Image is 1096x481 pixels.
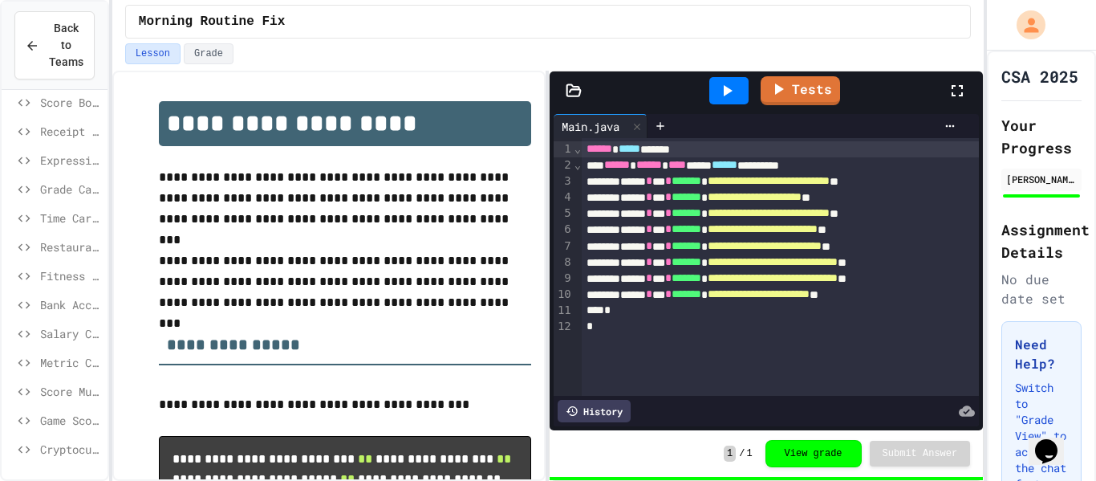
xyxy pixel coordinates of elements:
div: 5 [554,206,574,222]
button: Back to Teams [14,11,95,79]
div: Main.java [554,114,647,138]
span: Morning Routine Fix [139,12,285,31]
span: Fold line [574,158,582,171]
div: 2 [554,157,574,173]
span: Salary Calculator Fixer [40,325,101,342]
div: 10 [554,287,574,303]
iframe: chat widget [1029,417,1080,465]
span: Submit Answer [883,447,958,460]
span: Expression Evaluator Fix [40,152,101,169]
div: 12 [554,319,574,335]
button: Submit Answer [870,441,971,467]
div: 11 [554,303,574,319]
span: Score Multiplier Debug [40,383,101,400]
h2: Assignment Details [1001,218,1082,263]
span: 1 [724,446,736,462]
span: Restaurant Order System [40,238,101,255]
h1: CSA 2025 [1001,65,1078,88]
span: Back to Teams [49,20,83,71]
span: Game Score Tracker [40,412,101,429]
div: 7 [554,238,574,255]
button: View grade [765,440,862,467]
span: 1 [746,447,752,460]
span: Grade Calculator Pro [40,181,101,198]
span: Time Card Calculator [40,210,101,226]
div: 3 [554,173,574,190]
h3: Need Help? [1015,335,1068,373]
span: Receipt Formatter [40,123,101,140]
span: / [739,447,745,460]
h2: Your Progress [1001,114,1082,159]
div: History [558,400,631,422]
button: Lesson [125,43,181,64]
span: Score Board Fixer [40,94,101,111]
span: Metric Conversion Debugger [40,354,101,371]
div: My Account [1000,6,1049,43]
div: 8 [554,255,574,271]
div: [PERSON_NAME] [1006,172,1077,186]
span: Fold line [574,142,582,155]
span: Fitness Tracker Debugger [40,267,101,284]
div: 9 [554,271,574,287]
span: Cryptocurrency Portfolio Debugger [40,441,101,458]
div: No due date set [1001,270,1082,308]
div: 1 [554,141,574,157]
span: Bank Account Fixer [40,296,101,313]
button: Grade [184,43,233,64]
div: 6 [554,222,574,238]
div: 4 [554,190,574,206]
a: Tests [761,76,840,105]
div: Main.java [554,118,627,135]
